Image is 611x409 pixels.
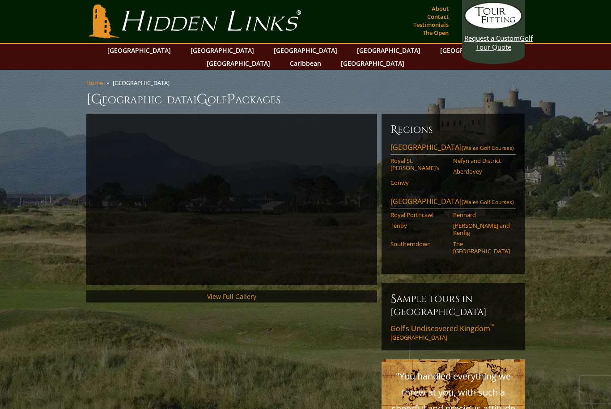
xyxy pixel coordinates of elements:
[285,57,326,70] a: Caribbean
[420,26,451,39] a: The Open
[390,240,447,247] a: Southerndown
[453,211,510,218] a: Pennard
[425,10,451,23] a: Contact
[202,57,275,70] a: [GEOGRAPHIC_DATA]
[390,123,516,137] h6: Regions
[390,324,516,341] a: Golf’s Undiscovered Kingdom™[GEOGRAPHIC_DATA]
[453,222,510,237] a: [PERSON_NAME] and Kenfig
[462,144,514,152] span: (Wales Golf Courses)
[464,34,520,43] span: Request a Custom
[390,179,447,186] a: Conwy
[196,90,208,108] span: G
[186,44,259,57] a: [GEOGRAPHIC_DATA]
[86,79,103,87] a: Home
[436,44,508,57] a: [GEOGRAPHIC_DATA]
[453,240,510,255] a: The [GEOGRAPHIC_DATA]
[336,57,409,70] a: [GEOGRAPHIC_DATA]
[86,90,525,108] h1: [GEOGRAPHIC_DATA] olf ackages
[453,168,510,175] a: Aberdovey
[429,2,451,15] a: About
[464,2,522,51] a: Request a CustomGolf Tour Quote
[453,157,510,164] a: Nefyn and District
[462,198,514,206] span: (Wales Golf Courses)
[390,157,447,172] a: Royal St. [PERSON_NAME]’s
[390,324,494,333] span: Golf’s Undiscovered Kingdom
[390,142,516,155] a: [GEOGRAPHIC_DATA](Wales Golf Courses)
[227,90,235,108] span: P
[411,18,451,31] a: Testimonials
[95,123,368,276] iframe: Sir-Nick-on-Wales
[352,44,425,57] a: [GEOGRAPHIC_DATA]
[103,44,175,57] a: [GEOGRAPHIC_DATA]
[390,292,516,318] h6: Sample Tours in [GEOGRAPHIC_DATA]
[113,79,173,87] li: [GEOGRAPHIC_DATA]
[390,196,516,209] a: [GEOGRAPHIC_DATA](Wales Golf Courses)
[207,292,256,301] a: View Full Gallery
[490,323,494,330] sup: ™
[269,44,342,57] a: [GEOGRAPHIC_DATA]
[390,222,447,229] a: Tenby
[390,211,447,218] a: Royal Porthcawl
